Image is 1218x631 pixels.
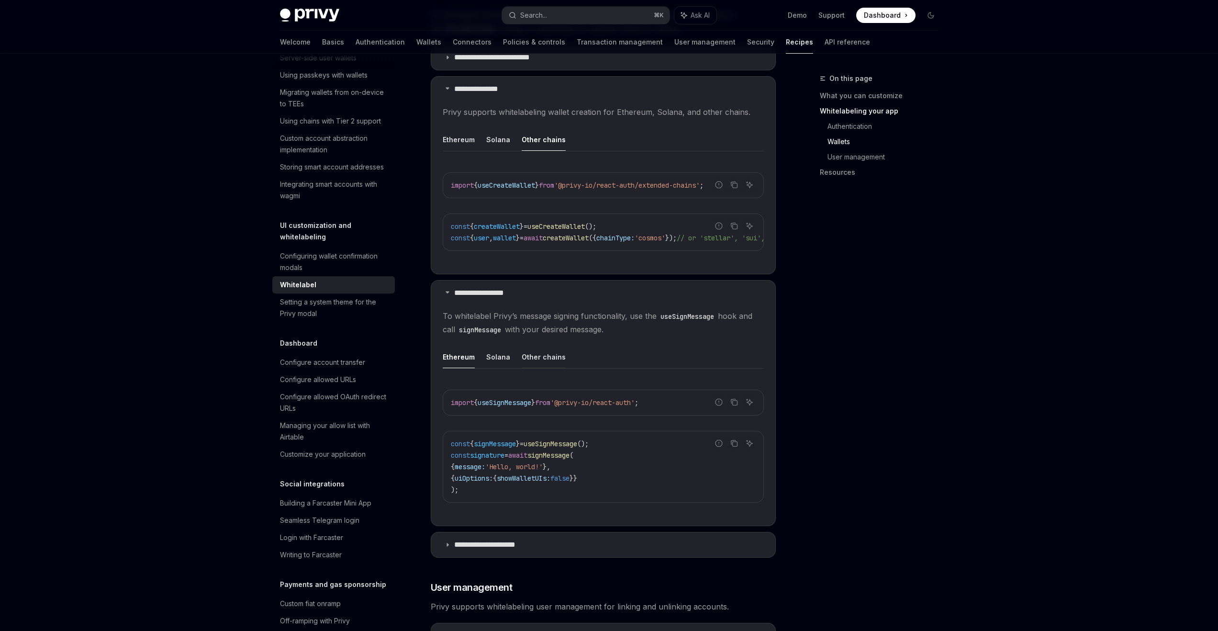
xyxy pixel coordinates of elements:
[497,474,550,483] span: showWalletUIs:
[272,446,395,463] a: Customize your application
[272,371,395,388] a: Configure allowed URLs
[524,222,527,231] span: =
[272,84,395,113] a: Migrating wallets from on-device to TEEs
[272,417,395,446] a: Managing your allow list with Airtable
[451,234,470,242] span: const
[502,7,670,24] button: Search...⌘K
[280,31,311,54] a: Welcome
[416,31,441,54] a: Wallets
[280,478,345,490] h5: Social integrations
[272,612,395,630] a: Off-ramping with Privy
[280,279,316,291] div: Whitelabel
[674,31,736,54] a: User management
[470,451,504,460] span: signature
[280,374,356,385] div: Configure allowed URLs
[657,311,718,322] code: useSignMessage
[550,474,570,483] span: false
[577,439,589,448] span: ();
[550,398,635,407] span: '@privy-io/react-auth'
[489,234,493,242] span: ,
[820,88,946,103] a: What you can customize
[827,119,946,134] a: Authentication
[520,222,524,231] span: }
[527,451,570,460] span: signMessage
[508,451,527,460] span: await
[827,134,946,149] a: Wallets
[455,325,505,335] code: signMessage
[820,165,946,180] a: Resources
[356,31,405,54] a: Authentication
[923,8,939,23] button: Toggle dark mode
[478,398,531,407] span: useSignMessage
[743,396,756,408] button: Ask AI
[474,181,478,190] span: {
[451,474,455,483] span: {
[280,615,350,627] div: Off-ramping with Privy
[677,234,784,242] span: // or 'stellar', 'sui', etc.
[474,234,489,242] span: user
[322,31,344,54] a: Basics
[522,128,566,151] button: Other chains
[280,220,395,243] h5: UI customization and whitelabeling
[280,357,365,368] div: Configure account transfer
[516,234,520,242] span: }
[596,234,635,242] span: chainType:
[503,31,565,54] a: Policies & controls
[474,439,516,448] span: signMessage
[451,398,474,407] span: import
[485,462,543,471] span: 'Hello, world!'
[443,346,475,368] button: Ethereum
[728,437,740,450] button: Copy the contents from the code block
[674,7,716,24] button: Ask AI
[589,234,596,242] span: ({
[470,222,474,231] span: {
[535,181,539,190] span: }
[635,234,665,242] span: 'cosmos'
[272,354,395,371] a: Configure account transfer
[443,128,475,151] button: Ethereum
[478,181,535,190] span: useCreateWallet
[272,113,395,130] a: Using chains with Tier 2 support
[280,69,368,81] div: Using passkeys with wallets
[743,220,756,232] button: Ask AI
[665,234,677,242] span: });
[280,497,371,509] div: Building a Farcaster Mini App
[728,220,740,232] button: Copy the contents from the code block
[272,276,395,293] a: Whitelabel
[713,437,725,450] button: Report incorrect code
[280,515,359,526] div: Seamless Telegram login
[585,222,596,231] span: ();
[747,31,774,54] a: Security
[272,293,395,322] a: Setting a system theme for the Privy modal
[635,398,638,407] span: ;
[713,220,725,232] button: Report incorrect code
[280,9,339,22] img: dark logo
[272,512,395,529] a: Seamless Telegram login
[280,250,389,273] div: Configuring wallet confirmation modals
[743,437,756,450] button: Ask AI
[486,128,510,151] button: Solana
[713,179,725,191] button: Report incorrect code
[272,595,395,612] a: Custom fiat onramp
[280,161,384,173] div: Storing smart account addresses
[455,462,485,471] span: message:
[272,176,395,204] a: Integrating smart accounts with wagmi
[825,31,870,54] a: API reference
[713,396,725,408] button: Report incorrect code
[280,87,389,110] div: Migrating wallets from on-device to TEEs
[827,149,946,165] a: User management
[543,234,589,242] span: createWallet
[728,396,740,408] button: Copy the contents from the code block
[451,439,470,448] span: const
[280,296,389,319] div: Setting a system theme for the Privy modal
[431,280,776,526] details: **** **** **** **To whitelabel Privy’s message signing functionality, use theuseSignMessagehook a...
[856,8,916,23] a: Dashboard
[280,598,341,609] div: Custom fiat onramp
[272,388,395,417] a: Configure allowed OAuth redirect URLs
[443,105,764,119] span: Privy supports whitelabeling wallet creation for Ethereum, Solana, and other chains.
[520,439,524,448] span: =
[470,234,474,242] span: {
[520,234,524,242] span: =
[543,462,550,471] span: },
[272,546,395,563] a: Writing to Farcaster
